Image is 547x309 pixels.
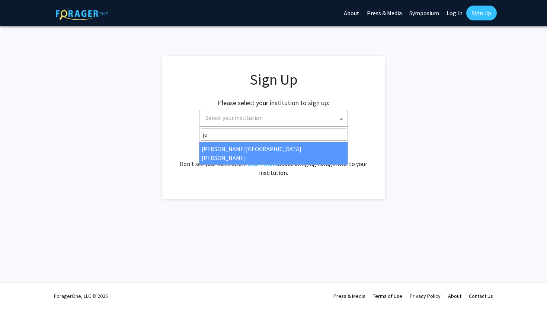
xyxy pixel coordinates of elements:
[177,71,370,88] h1: Sign Up
[56,7,108,20] img: ForagerOne Logo
[218,99,329,107] h2: Please select your institution to sign up:
[54,283,108,309] div: ForagerOne, LLC © 2025
[448,293,461,299] a: About
[202,110,348,126] span: Select your institution
[201,128,346,141] input: Search
[373,293,402,299] a: Terms of Use
[177,142,370,177] div: Already have an account? . Don't see your institution? about bringing ForagerOne to your institut...
[248,160,278,167] a: Learn more about bringing ForagerOne to your institution
[199,142,348,165] li: [PERSON_NAME][GEOGRAPHIC_DATA][PERSON_NAME]
[205,114,263,121] span: Select your institution
[466,6,497,20] a: Sign Up
[199,110,348,127] span: Select your institution
[333,293,365,299] a: Press & Media
[6,276,32,303] iframe: Chat
[469,293,493,299] a: Contact Us
[410,293,441,299] a: Privacy Policy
